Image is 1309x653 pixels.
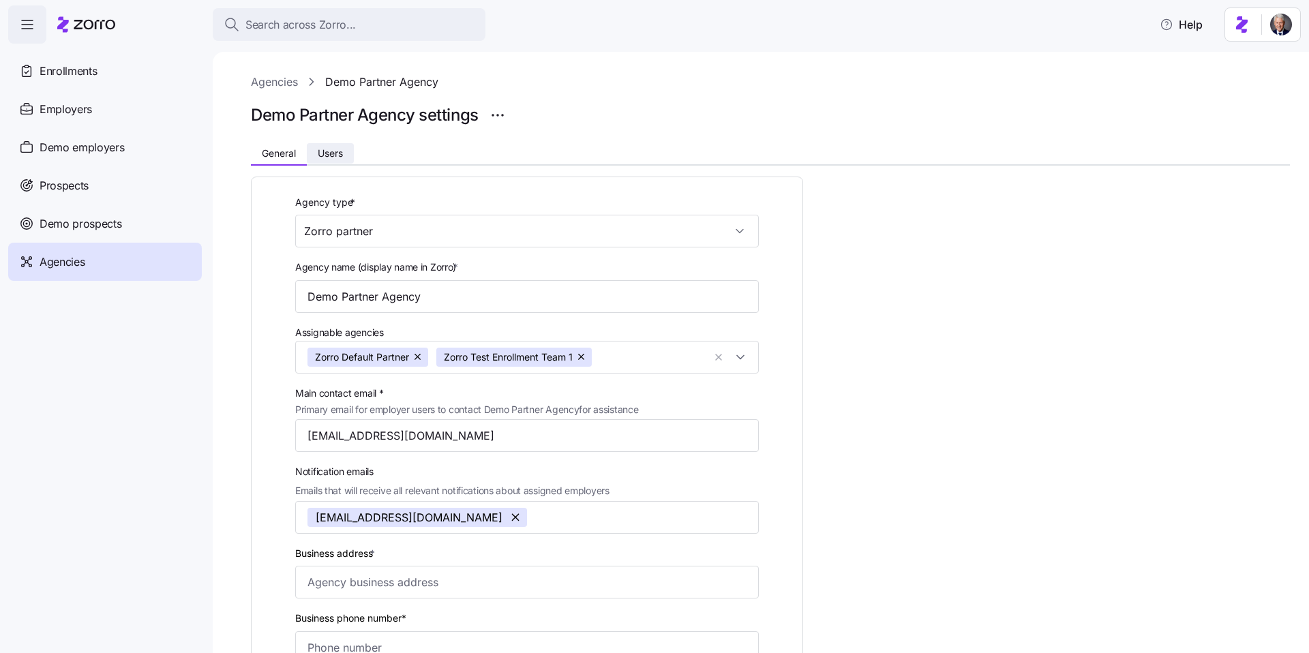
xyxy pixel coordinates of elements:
input: Type contact email [295,419,759,452]
a: Agencies [8,243,202,281]
a: Enrollments [8,52,202,90]
span: Assignable agencies [295,326,384,339]
span: Demo employers [40,139,125,156]
span: Zorro Test Enrollment Team 1 [444,348,573,367]
a: Demo prospects [8,204,202,243]
label: Business address [295,546,378,561]
button: Search across Zorro... [213,8,485,41]
a: Prospects [8,166,202,204]
a: Agencies [251,74,298,91]
span: Primary email for employer users to contact Demo Partner Agency for assistance [295,402,638,417]
input: Type agency name [295,280,759,313]
span: Prospects [40,177,89,194]
span: Main contact email * [295,386,638,401]
span: Agency name (display name in Zorro) [295,260,456,275]
input: Select agency type [295,215,759,247]
input: Agency business address [295,566,759,598]
span: Search across Zorro... [245,16,356,33]
span: Employers [40,101,92,118]
a: Demo employers [8,128,202,166]
span: Zorro Default Partner [315,348,409,367]
span: Users [318,149,343,158]
span: General [262,149,296,158]
h1: Demo Partner Agency settings [251,104,479,125]
span: Notification emails [295,464,610,479]
span: Agencies [40,254,85,271]
button: Help [1149,11,1214,38]
span: Demo prospects [40,215,122,232]
label: Business phone number* [295,611,406,626]
span: Help [1160,16,1203,33]
a: Employers [8,90,202,128]
span: [EMAIL_ADDRESS][DOMAIN_NAME] [316,508,502,527]
label: Agency type [295,195,358,210]
span: Emails that will receive all relevant notifications about assigned employers [295,483,610,498]
span: Enrollments [40,63,97,80]
img: 1dcb4e5d-e04d-4770-96a8-8d8f6ece5bdc-1719926415027.jpeg [1270,14,1292,35]
a: Demo Partner Agency [325,74,438,91]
